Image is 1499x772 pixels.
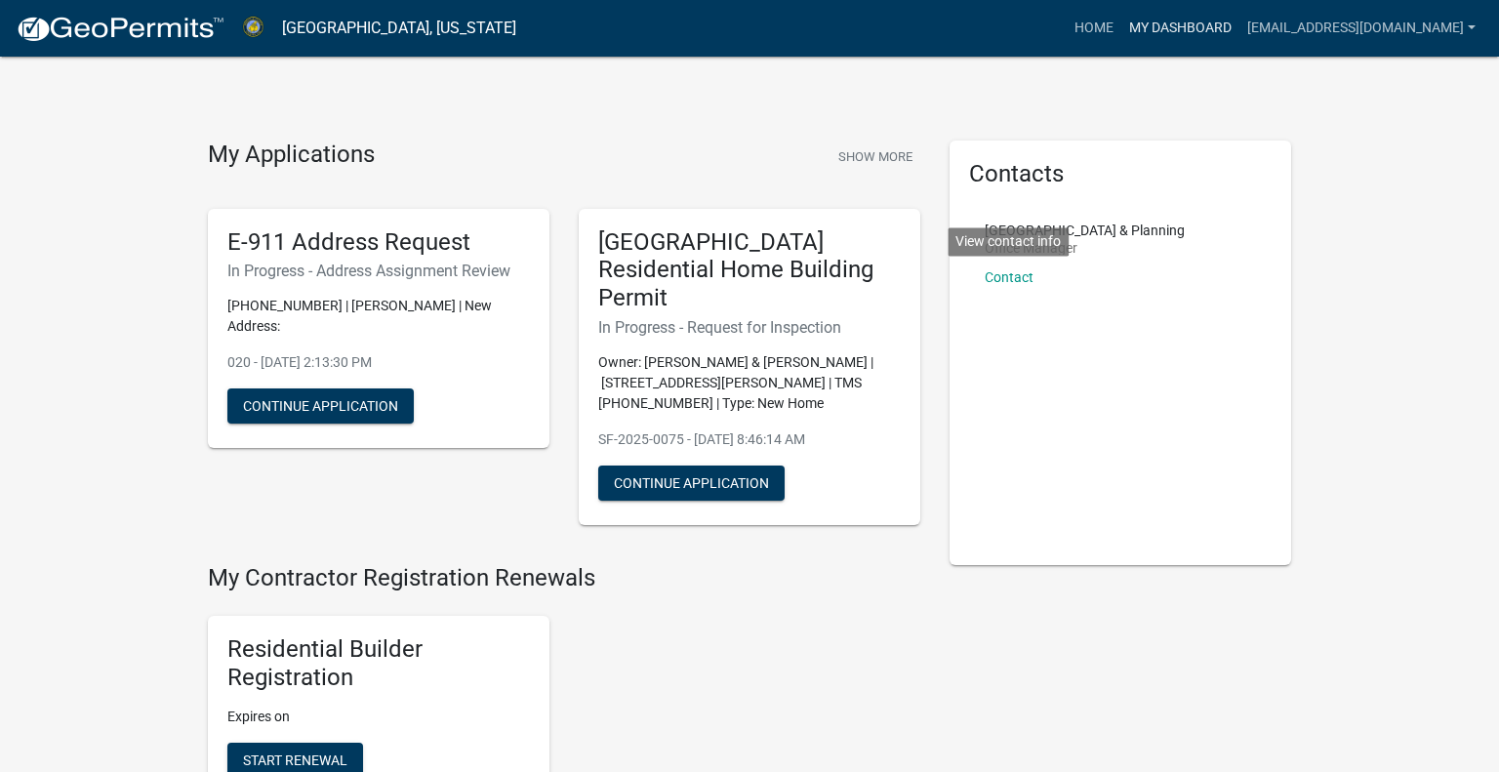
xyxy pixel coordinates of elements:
a: My Dashboard [1121,10,1239,47]
a: [EMAIL_ADDRESS][DOMAIN_NAME] [1239,10,1483,47]
a: Home [1067,10,1121,47]
h4: My Contractor Registration Renewals [208,564,920,592]
h5: [GEOGRAPHIC_DATA] Residential Home Building Permit [598,228,901,312]
button: Continue Application [227,388,414,424]
h4: My Applications [208,141,375,170]
button: Show More [831,141,920,173]
h6: In Progress - Request for Inspection [598,318,901,337]
span: Start Renewal [243,752,347,768]
p: Office Manager [985,241,1185,255]
h5: Contacts [969,160,1272,188]
p: Owner: [PERSON_NAME] & [PERSON_NAME] | [STREET_ADDRESS][PERSON_NAME] | TMS [PHONE_NUMBER] | Type:... [598,352,901,414]
p: SF-2025-0075 - [DATE] 8:46:14 AM [598,429,901,450]
p: [PHONE_NUMBER] | [PERSON_NAME] | New Address: [227,296,530,337]
a: Contact [985,269,1033,285]
a: [GEOGRAPHIC_DATA], [US_STATE] [282,12,516,45]
h5: Residential Builder Registration [227,635,530,692]
p: Expires on [227,707,530,727]
p: 020 - [DATE] 2:13:30 PM [227,352,530,373]
img: Abbeville County, South Carolina [240,15,266,41]
h5: E-911 Address Request [227,228,530,257]
h6: In Progress - Address Assignment Review [227,262,530,280]
button: Continue Application [598,466,785,501]
p: [GEOGRAPHIC_DATA] & Planning [985,223,1185,237]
